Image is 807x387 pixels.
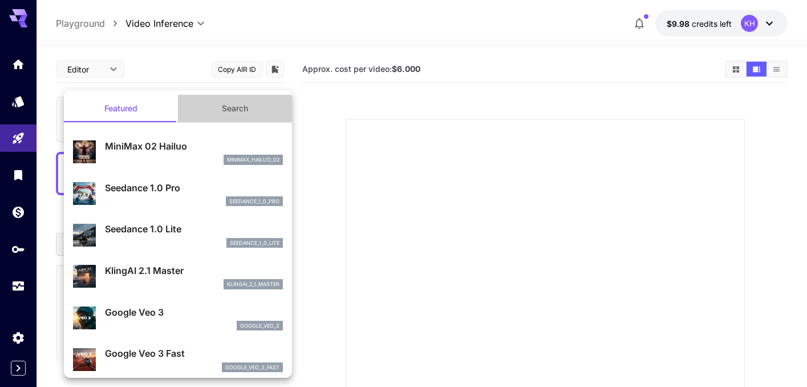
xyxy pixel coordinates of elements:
p: Seedance 1.0 Lite [105,222,283,236]
p: minimax_hailuo_02 [227,156,279,164]
div: Google Veo 3 Fastgoogle_veo_3_fast [73,342,283,377]
p: google_veo_3_fast [225,364,279,372]
p: seedance_1_0_pro [229,197,279,205]
p: google_veo_3 [240,322,279,330]
p: KlingAI 2.1 Master [105,264,283,277]
p: Google Veo 3 [105,305,283,319]
p: seedance_1_0_lite [230,239,279,247]
div: Seedance 1.0 Proseedance_1_0_pro [73,176,283,211]
p: Seedance 1.0 Pro [105,181,283,195]
div: Seedance 1.0 Liteseedance_1_0_lite [73,217,283,252]
div: Google Veo 3google_veo_3 [73,301,283,336]
div: KlingAI 2.1 Masterklingai_2_1_master [73,259,283,294]
div: MiniMax 02 Hailuominimax_hailuo_02 [73,135,283,170]
p: Google Veo 3 Fast [105,346,283,360]
button: Search [178,95,292,122]
p: MiniMax 02 Hailuo [105,139,283,153]
p: klingai_2_1_master [227,280,279,288]
button: Featured [64,95,178,122]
